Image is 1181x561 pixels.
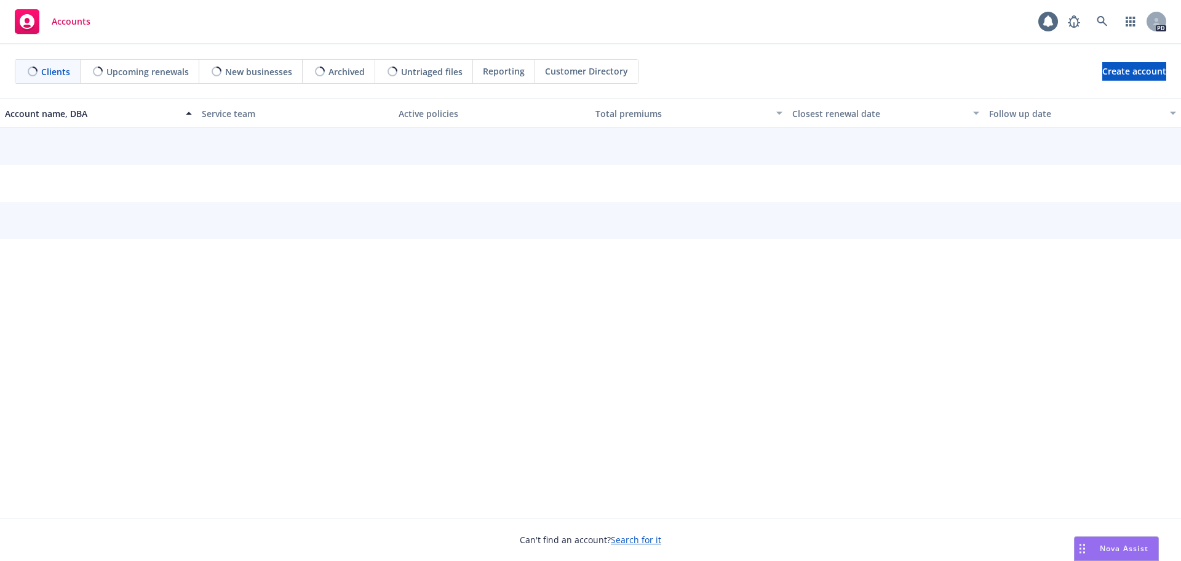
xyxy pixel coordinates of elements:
[41,65,70,78] span: Clients
[1100,543,1148,554] span: Nova Assist
[984,99,1181,128] button: Follow up date
[225,65,292,78] span: New businesses
[590,99,787,128] button: Total premiums
[202,107,389,120] div: Service team
[1090,9,1115,34] a: Search
[1102,60,1166,83] span: Create account
[483,65,525,78] span: Reporting
[328,65,365,78] span: Archived
[792,107,966,120] div: Closest renewal date
[595,107,769,120] div: Total premiums
[1074,536,1159,561] button: Nova Assist
[52,17,90,26] span: Accounts
[10,4,95,39] a: Accounts
[399,107,586,120] div: Active policies
[394,99,590,128] button: Active policies
[787,99,984,128] button: Closest renewal date
[197,99,394,128] button: Service team
[1062,9,1086,34] a: Report a Bug
[1118,9,1143,34] a: Switch app
[1075,537,1090,560] div: Drag to move
[5,107,178,120] div: Account name, DBA
[106,65,189,78] span: Upcoming renewals
[611,534,661,546] a: Search for it
[545,65,628,78] span: Customer Directory
[989,107,1163,120] div: Follow up date
[1102,62,1166,81] a: Create account
[520,533,661,546] span: Can't find an account?
[401,65,463,78] span: Untriaged files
